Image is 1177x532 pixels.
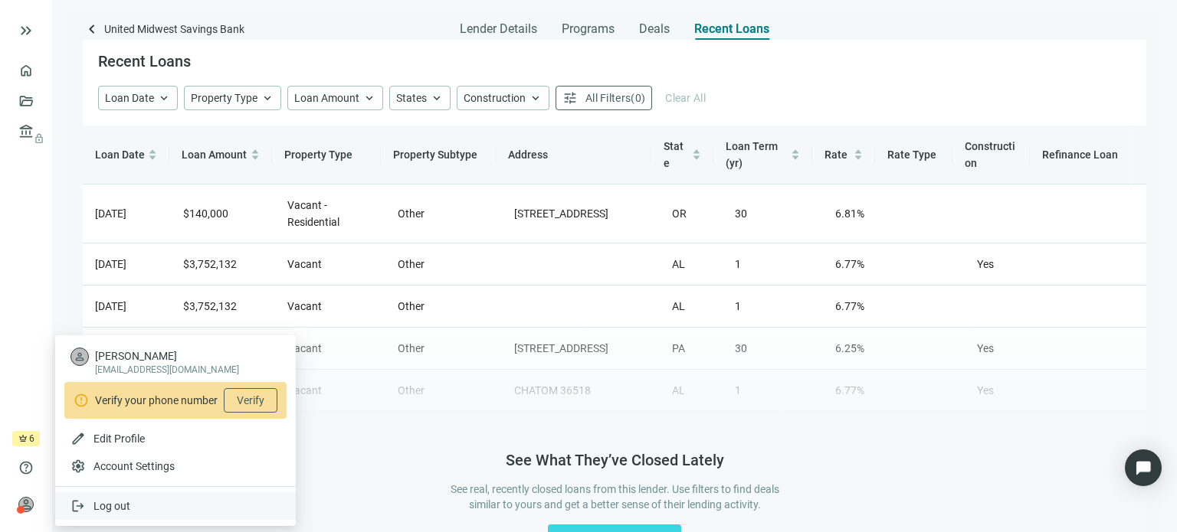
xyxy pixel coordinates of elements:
[74,351,86,363] span: person
[237,394,264,406] span: Verify
[562,21,615,37] span: Programs
[18,434,28,443] span: crown
[460,21,537,37] span: Lender Details
[70,459,86,474] span: settings
[95,348,239,364] span: [PERSON_NAME]
[437,481,792,512] div: See real, recently closed loans from this lender. Use filters to find deals similar to yours and ...
[83,20,101,38] span: keyboard_arrow_left
[70,498,86,514] span: logout
[639,21,670,37] span: Deals
[74,393,89,408] span: error
[93,432,145,445] span: Edit Profile
[29,431,34,446] span: 6
[83,20,101,41] a: keyboard_arrow_left
[694,21,769,37] span: Recent Loans
[224,388,277,413] button: Verify
[18,460,34,475] span: help
[104,20,244,41] span: United Midwest Savings Bank
[95,364,239,376] span: [EMAIL_ADDRESS][DOMAIN_NAME]
[70,431,86,446] span: edit
[1125,449,1162,486] div: Open Intercom Messenger
[18,497,34,512] span: person
[17,21,35,40] button: keyboard_double_arrow_right
[98,52,191,70] span: Recent Loans
[93,500,130,512] span: Log out
[506,451,724,469] h5: See What They’ve Closed Lately
[93,459,175,474] span: Account Settings
[95,392,218,409] span: Verify your phone number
